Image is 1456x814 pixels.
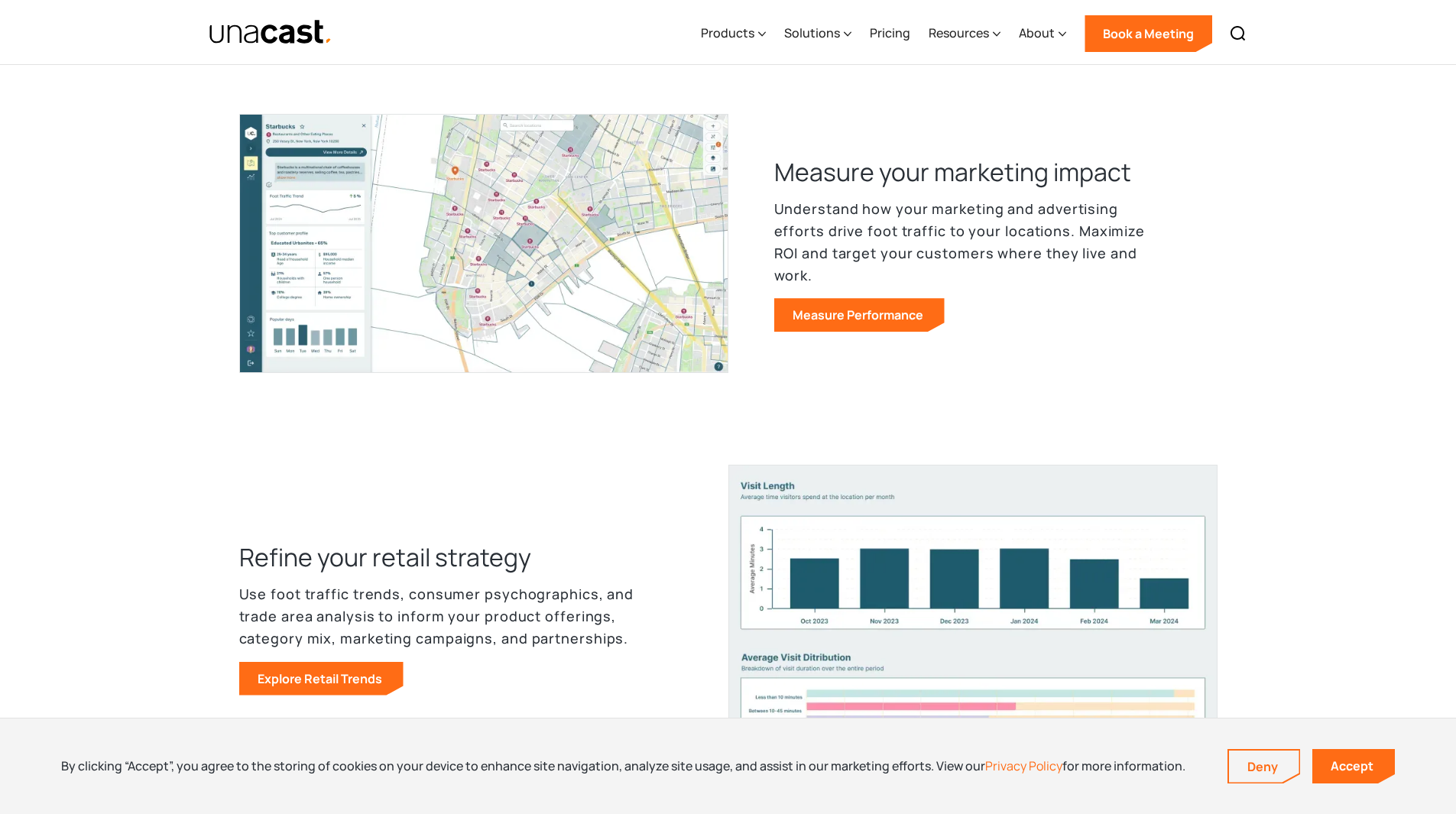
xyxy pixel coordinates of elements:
[1312,749,1395,783] a: Accept
[774,155,1131,189] h3: Measure your marketing impact
[728,465,1218,771] img: Two charts stacked on top of each other. The bar chart on top shows visit length in average minut...
[1085,15,1212,52] a: Book a Meeting
[784,2,851,65] div: Solutions
[774,198,1172,286] p: Understand how your marketing and advertising efforts drive foot traffic to your locations. Maxim...
[929,2,1000,65] div: Resources
[929,24,989,42] div: Resources
[985,757,1062,774] a: Privacy Policy
[1019,2,1066,65] div: About
[774,298,945,332] a: Measure Performance
[1229,751,1299,783] a: Deny
[1229,24,1247,43] img: Search icon
[784,24,840,42] div: Solutions
[701,2,766,65] div: Products
[1019,24,1055,42] div: About
[239,540,531,574] h3: Refine your retail strategy
[209,19,333,46] a: home
[239,662,404,696] a: Explore Retail Trends
[870,2,910,65] a: Pricing
[701,24,754,42] div: Products
[61,757,1185,774] div: By clicking “Accept”, you agree to the storing of cookies on your device to enhance site navigati...
[239,583,637,649] p: Use foot traffic trends, consumer psychographics, and trade area analysis to inform your product ...
[209,19,333,46] img: Unacast text logo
